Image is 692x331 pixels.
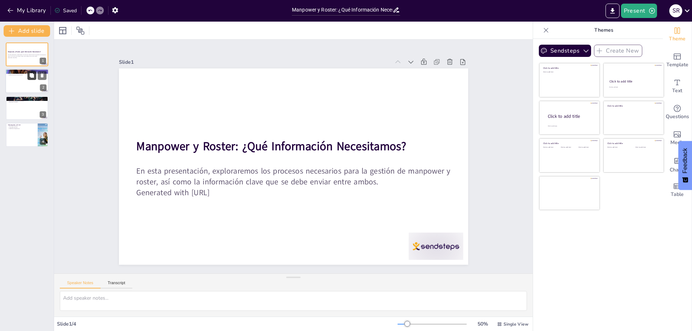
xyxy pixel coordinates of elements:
p: Themes [552,22,656,39]
span: Text [672,87,682,95]
div: Slide 1 / 4 [57,321,398,327]
button: Feedback - Show survey [678,141,692,190]
div: Add text boxes [663,73,692,99]
p: Cambios en Asignaciones [8,128,36,130]
p: Definición de Procesos [8,72,46,73]
button: Delete Slide [38,71,46,80]
span: Single View [504,321,528,327]
div: Click to add title [609,79,657,84]
div: Add a table [663,177,692,203]
span: Theme [669,35,686,43]
span: Template [666,61,688,69]
input: Insert title [292,5,392,15]
div: Layout [57,25,68,36]
div: Click to add text [635,147,658,148]
button: Present [621,4,657,18]
p: Información Precisa [8,126,36,127]
p: En esta presentación, exploraremos los procesos necesarios para la gestión de manpower y roster, ... [8,54,46,57]
div: Click to add text [609,86,657,88]
button: Transcript [101,281,133,288]
div: 2 [5,69,49,94]
div: Click to add title [607,142,659,145]
p: Revisiones Periódicas [8,102,46,103]
div: Change the overall theme [663,22,692,48]
span: Questions [666,113,689,121]
div: Add images, graphics, shapes or video [663,125,692,151]
span: Feedback [682,148,688,173]
strong: Manpower y Roster: ¿Qué Información Necesitamos? [8,51,41,53]
p: Objetivos [PERSON_NAME][DATE] [8,70,46,72]
div: Click to add body [548,125,593,127]
span: Position [76,26,85,35]
p: Identificación de Cuellos de Botella [8,100,46,102]
div: Click to add text [543,71,595,73]
div: Click to add title [543,142,595,145]
div: Add ready made slides [663,48,692,73]
p: Establecimiento de Flujo de Trabajo [8,99,46,100]
strong: Manpower y Roster: ¿Qué Información Necesitamos? [198,83,409,275]
button: Duplicate Slide [27,71,36,80]
button: Export to PowerPoint [605,4,620,18]
div: Click to add text [543,147,559,148]
div: 3 [40,111,46,118]
div: S R [669,4,682,17]
div: 2 [40,85,46,91]
div: Get real-time input from your audience [663,99,692,125]
div: Click to add title [607,104,659,107]
div: 4 [6,123,48,147]
div: Click to add text [561,147,577,148]
button: Speaker Notes [60,281,101,288]
div: Saved [54,7,77,14]
div: Click to add title [548,113,594,120]
div: 1 [40,58,46,64]
div: 3 [6,96,48,120]
button: S R [669,4,682,18]
p: Procesos Requeridos [8,97,46,99]
p: En esta presentación, exploraremos los procesos necesarios para la gestión de manpower y roster, ... [183,28,431,255]
button: Add slide [4,25,50,37]
button: My Library [5,5,49,16]
div: 4 [40,138,46,145]
div: Click to add text [578,147,595,148]
button: Sendsteps [539,45,591,57]
p: Asignación de Responsabilidades [8,73,46,75]
div: 50 % [474,321,491,327]
div: Add charts and graphs [663,151,692,177]
div: 1 [6,43,48,66]
div: Click to add text [607,147,630,148]
span: Media [670,139,684,147]
p: Información a Enviar [8,124,36,126]
span: Table [671,191,684,198]
span: Charts [670,166,685,174]
p: Protocolos de Envío [8,127,36,128]
div: Click to add title [543,67,595,70]
p: Generated with [URL] [197,21,438,239]
p: Generated with [URL] [8,57,46,58]
button: Create New [594,45,642,57]
p: Importancia de la Comunicación [8,75,46,76]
